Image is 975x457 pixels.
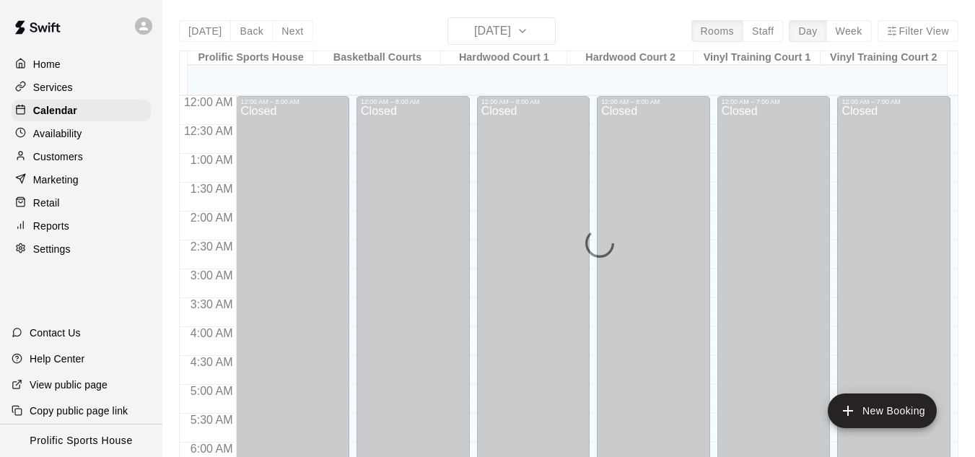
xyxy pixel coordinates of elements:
span: 6:00 AM [187,443,237,455]
span: 5:00 AM [187,385,237,397]
div: 12:00 AM – 8:00 AM [361,98,465,105]
p: Prolific Sports House [30,433,132,448]
p: Customers [33,149,83,164]
p: Calendar [33,103,77,118]
div: Vinyl Training Court 1 [694,51,820,65]
span: 3:00 AM [187,269,237,282]
div: 12:00 AM – 8:00 AM [601,98,706,105]
span: 1:30 AM [187,183,237,195]
span: 12:00 AM [180,96,237,108]
a: Retail [12,192,151,214]
div: Basketball Courts [314,51,440,65]
span: 4:30 AM [187,356,237,368]
a: Settings [12,238,151,260]
a: Home [12,53,151,75]
p: Services [33,80,73,95]
p: Contact Us [30,326,81,340]
p: Availability [33,126,82,141]
span: 2:30 AM [187,240,237,253]
a: Calendar [12,100,151,121]
div: Vinyl Training Court 2 [821,51,947,65]
a: Reports [12,215,151,237]
div: 12:00 AM – 8:00 AM [240,98,345,105]
a: Customers [12,146,151,167]
p: Reports [33,219,69,233]
p: Settings [33,242,71,256]
p: Home [33,57,61,71]
div: 12:00 AM – 8:00 AM [481,98,586,105]
span: 12:30 AM [180,125,237,137]
p: Copy public page link [30,404,128,418]
p: Retail [33,196,60,210]
div: 12:00 AM – 7:00 AM [722,98,826,105]
button: add [828,393,937,428]
div: Hardwood Court 2 [567,51,694,65]
span: 4:00 AM [187,327,237,339]
p: Marketing [33,173,79,187]
div: 12:00 AM – 7:00 AM [841,98,946,105]
div: Prolific Sports House [188,51,314,65]
p: Help Center [30,352,84,366]
span: 1:00 AM [187,154,237,166]
span: 5:30 AM [187,414,237,426]
span: 3:30 AM [187,298,237,310]
a: Services [12,77,151,98]
span: 2:00 AM [187,212,237,224]
div: Hardwood Court 1 [441,51,567,65]
p: View public page [30,378,108,392]
a: Marketing [12,169,151,191]
a: Availability [12,123,151,144]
